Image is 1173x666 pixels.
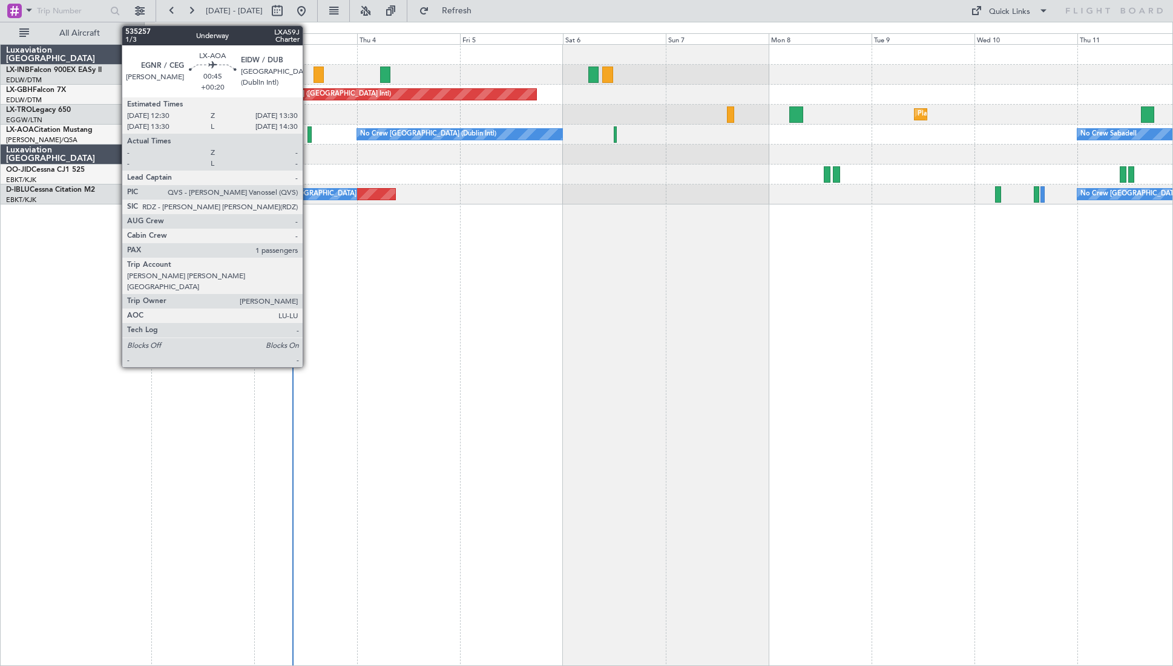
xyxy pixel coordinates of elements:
[918,105,997,123] div: Planned Maint Dusseldorf
[151,33,254,44] div: Tue 2
[666,33,769,44] div: Sun 7
[254,33,357,44] div: Wed 3
[974,33,1077,44] div: Wed 10
[460,33,563,44] div: Fri 5
[6,186,95,194] a: D-IBLUCessna Citation M2
[6,87,66,94] a: LX-GBHFalcon 7X
[6,67,30,74] span: LX-INB
[31,29,128,38] span: All Aircraft
[146,24,167,34] div: [DATE]
[769,33,872,44] div: Mon 8
[432,7,482,15] span: Refresh
[6,96,42,105] a: EDLW/DTM
[6,166,31,174] span: OO-JID
[1080,125,1137,143] div: No Crew Sabadell
[563,33,666,44] div: Sat 6
[206,5,263,16] span: [DATE] - [DATE]
[6,67,102,74] a: LX-INBFalcon 900EX EASy II
[6,126,34,134] span: LX-AOA
[6,195,36,204] a: EBKT/KJK
[413,1,486,21] button: Refresh
[357,33,460,44] div: Thu 4
[37,2,107,20] input: Trip Number
[6,87,33,94] span: LX-GBH
[257,185,460,203] div: No Crew [GEOGRAPHIC_DATA] ([GEOGRAPHIC_DATA] National)
[6,126,93,134] a: LX-AOACitation Mustang
[872,33,974,44] div: Tue 9
[6,116,42,125] a: EGGW/LTN
[6,175,36,184] a: EBKT/KJK
[6,106,32,114] span: LX-TRO
[189,85,391,103] div: Planned Maint [GEOGRAPHIC_DATA] ([GEOGRAPHIC_DATA] Intl)
[6,166,85,174] a: OO-JIDCessna CJ1 525
[6,135,77,145] a: [PERSON_NAME]/QSA
[6,186,30,194] span: D-IBLU
[989,6,1030,18] div: Quick Links
[965,1,1054,21] button: Quick Links
[13,24,131,43] button: All Aircraft
[360,125,496,143] div: No Crew [GEOGRAPHIC_DATA] (Dublin Intl)
[6,106,71,114] a: LX-TROLegacy 650
[94,185,304,203] div: AOG Maint [GEOGRAPHIC_DATA] ([GEOGRAPHIC_DATA] National)
[6,76,42,85] a: EDLW/DTM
